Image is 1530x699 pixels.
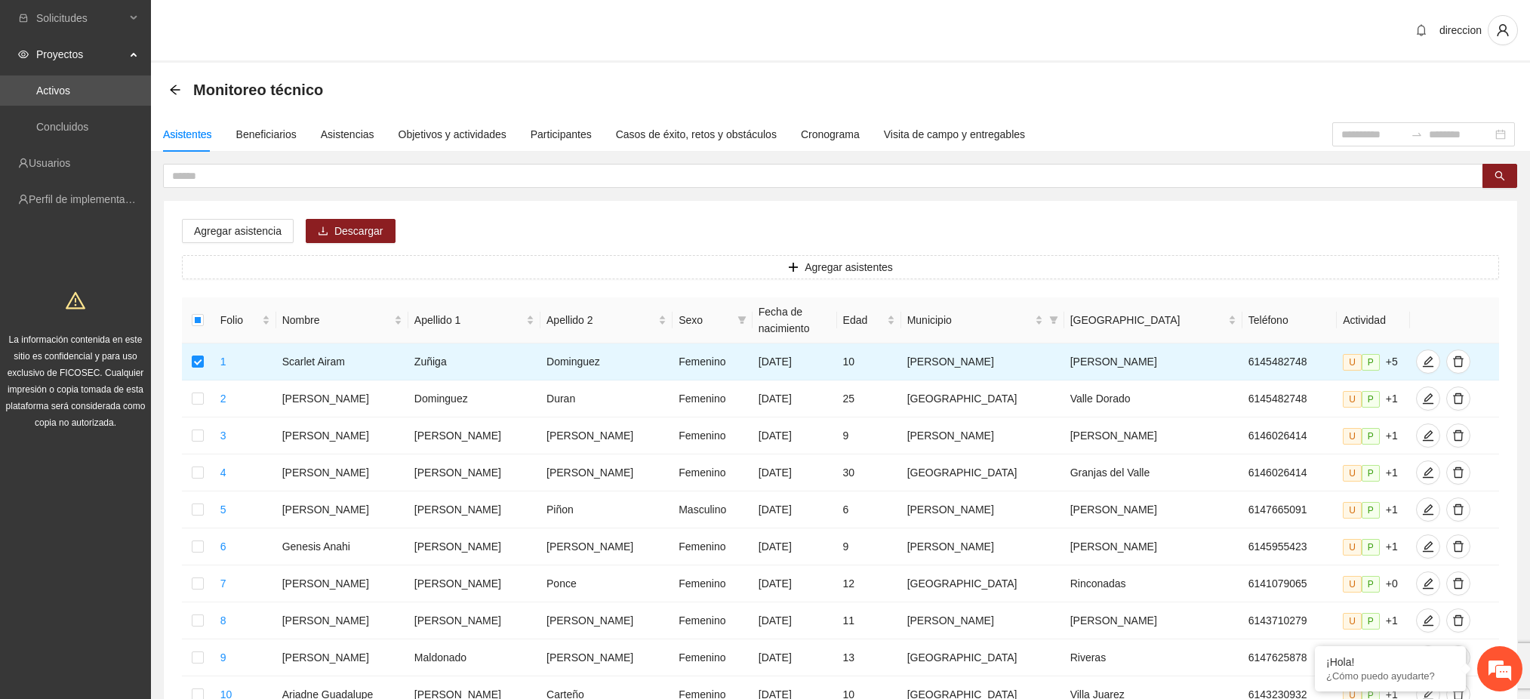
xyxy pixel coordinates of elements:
[408,528,540,565] td: [PERSON_NAME]
[1070,312,1225,328] span: [GEOGRAPHIC_DATA]
[788,262,799,274] span: plus
[276,343,408,380] td: Scarlet Airam
[220,393,226,405] a: 2
[753,454,837,491] td: [DATE]
[1362,465,1380,482] span: P
[673,454,753,491] td: Femenino
[408,417,540,454] td: [PERSON_NAME]
[163,126,212,143] div: Asistentes
[1242,639,1337,676] td: 6147625878
[6,334,146,428] span: La información contenida en este sitio es confidencial y para uso exclusivo de FICOSEC. Cualquier...
[1482,164,1517,188] button: search
[901,343,1064,380] td: [PERSON_NAME]
[36,85,70,97] a: Activos
[220,312,259,328] span: Folio
[169,84,181,97] div: Back
[901,417,1064,454] td: [PERSON_NAME]
[837,380,901,417] td: 25
[901,602,1064,639] td: [PERSON_NAME]
[1416,571,1440,596] button: edit
[540,639,673,676] td: [PERSON_NAME]
[1417,356,1439,368] span: edit
[1242,454,1337,491] td: 6146026414
[1446,571,1470,596] button: delete
[1416,645,1440,670] button: edit
[1409,18,1433,42] button: bell
[1416,497,1440,522] button: edit
[36,39,125,69] span: Proyectos
[901,639,1064,676] td: [GEOGRAPHIC_DATA]
[1417,393,1439,405] span: edit
[1362,354,1380,371] span: P
[334,223,383,239] span: Descargar
[1064,297,1242,343] th: Colonia
[1049,316,1058,325] span: filter
[1337,454,1410,491] td: +1
[1337,417,1410,454] td: +1
[220,430,226,442] a: 3
[1417,467,1439,479] span: edit
[837,491,901,528] td: 6
[531,126,592,143] div: Participantes
[220,651,226,664] a: 9
[1411,128,1423,140] span: swap-right
[837,602,901,639] td: 11
[1447,467,1470,479] span: delete
[399,126,506,143] div: Objetivos y actividades
[1242,380,1337,417] td: 6145482748
[1242,565,1337,602] td: 6141079065
[1242,297,1337,343] th: Teléfono
[1410,24,1433,36] span: bell
[1337,297,1410,343] th: Actividad
[1326,656,1455,668] div: ¡Hola!
[1362,428,1380,445] span: P
[1417,540,1439,553] span: edit
[679,312,731,328] span: Sexo
[1439,24,1482,36] span: direccion
[1064,417,1242,454] td: [PERSON_NAME]
[1343,502,1362,519] span: U
[837,565,901,602] td: 12
[1337,380,1410,417] td: +1
[1337,565,1410,602] td: +0
[408,380,540,417] td: Dominguez
[236,126,297,143] div: Beneficiarios
[540,602,673,639] td: [PERSON_NAME]
[1417,503,1439,516] span: edit
[540,417,673,454] td: [PERSON_NAME]
[1064,602,1242,639] td: [PERSON_NAME]
[1416,608,1440,633] button: edit
[734,309,750,331] span: filter
[1446,534,1470,559] button: delete
[1417,614,1439,627] span: edit
[1343,391,1362,408] span: U
[1488,23,1517,37] span: user
[276,417,408,454] td: [PERSON_NAME]
[1064,565,1242,602] td: Rinconadas
[1242,528,1337,565] td: 6145955423
[193,78,323,102] span: Monitoreo técnico
[66,291,85,310] span: warning
[540,343,673,380] td: Dominguez
[540,454,673,491] td: [PERSON_NAME]
[805,259,893,276] span: Agregar asistentes
[1337,528,1410,565] td: +1
[540,528,673,565] td: [PERSON_NAME]
[1337,491,1410,528] td: +1
[673,491,753,528] td: Masculino
[837,417,901,454] td: 9
[837,528,901,565] td: 9
[276,528,408,565] td: Genesis Anahi
[18,49,29,60] span: eye
[276,454,408,491] td: [PERSON_NAME]
[408,565,540,602] td: [PERSON_NAME]
[1446,460,1470,485] button: delete
[220,577,226,590] a: 7
[1362,502,1380,519] span: P
[1343,354,1362,371] span: U
[1446,497,1470,522] button: delete
[1417,577,1439,590] span: edit
[837,343,901,380] td: 10
[673,565,753,602] td: Femenino
[540,565,673,602] td: Ponce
